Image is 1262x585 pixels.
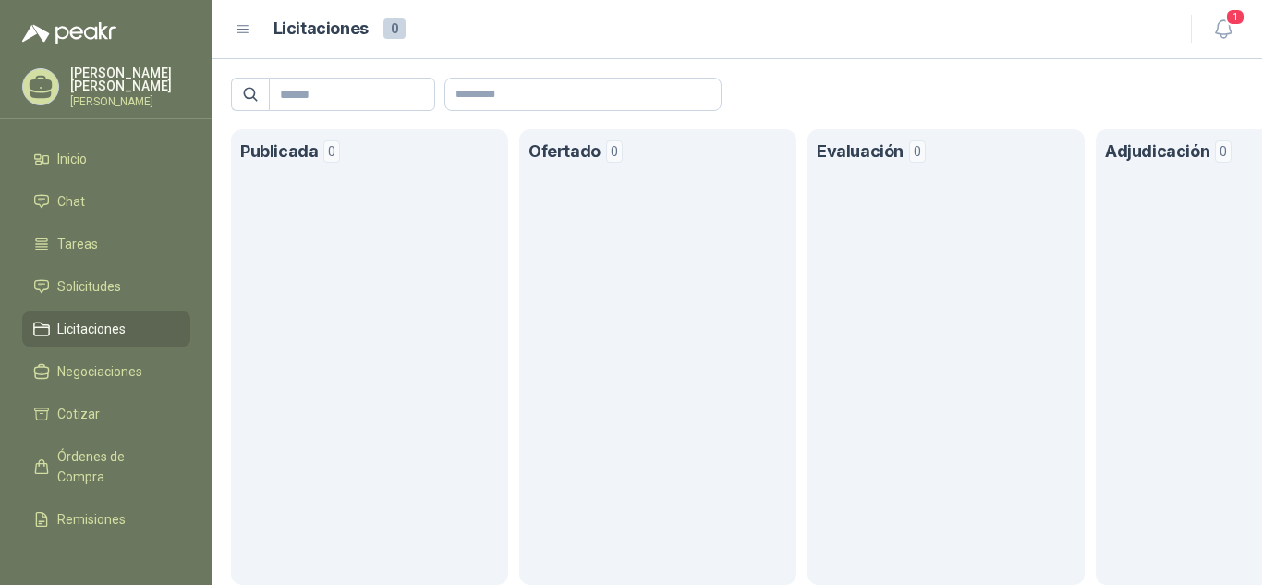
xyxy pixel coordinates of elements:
[1105,139,1209,165] h1: Adjudicación
[70,96,190,107] p: [PERSON_NAME]
[1207,13,1240,46] button: 1
[57,446,173,487] span: Órdenes de Compra
[57,404,100,424] span: Cotizar
[57,319,126,339] span: Licitaciones
[57,361,142,382] span: Negociaciones
[383,18,406,39] span: 0
[57,149,87,169] span: Inicio
[22,502,190,537] a: Remisiones
[22,184,190,219] a: Chat
[817,139,904,165] h1: Evaluación
[22,226,190,262] a: Tareas
[323,140,340,163] span: 0
[22,354,190,389] a: Negociaciones
[57,509,126,530] span: Remisiones
[273,16,369,43] h1: Licitaciones
[240,139,318,165] h1: Publicada
[22,22,116,44] img: Logo peakr
[22,396,190,432] a: Cotizar
[1225,8,1245,26] span: 1
[70,67,190,92] p: [PERSON_NAME] [PERSON_NAME]
[57,191,85,212] span: Chat
[528,139,601,165] h1: Ofertado
[22,311,190,347] a: Licitaciones
[57,234,98,254] span: Tareas
[22,269,190,304] a: Solicitudes
[606,140,623,163] span: 0
[22,141,190,177] a: Inicio
[22,439,190,494] a: Órdenes de Compra
[1215,140,1232,163] span: 0
[909,140,926,163] span: 0
[57,276,121,297] span: Solicitudes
